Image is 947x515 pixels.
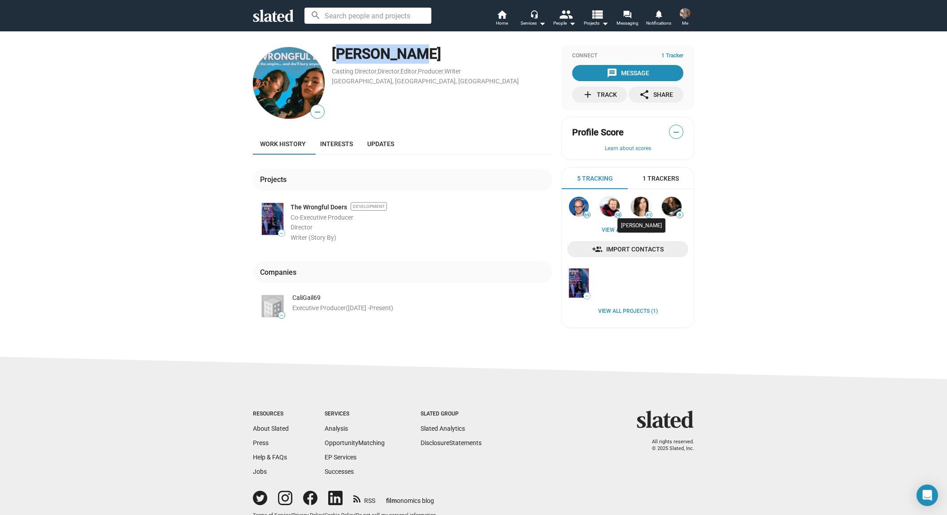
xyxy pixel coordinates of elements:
[325,439,385,446] a: OpportunityMatching
[443,69,444,74] span: ,
[572,145,683,152] button: Learn about scores
[346,304,393,312] span: ([DATE] - )
[559,8,572,21] mat-icon: people
[646,18,671,29] span: Notifications
[262,203,283,235] img: Poster: The Wrongful Doers
[332,68,377,75] a: Casting Director
[584,18,608,29] span: Projects
[253,47,325,119] img: Gail Blatt
[643,9,674,29] a: Notifications
[378,68,400,75] a: Director
[517,9,549,29] button: Services
[444,68,461,75] a: Writer
[572,87,627,103] button: Track
[617,18,639,29] span: Messaging
[584,212,590,218] span: 69
[567,18,578,29] mat-icon: arrow_drop_down
[580,9,612,29] button: Projects
[260,140,306,147] span: Work history
[643,174,679,183] span: 1 Trackers
[623,10,631,18] mat-icon: forum
[278,313,285,318] span: —
[486,9,517,29] a: Home
[418,68,443,75] a: Producer
[629,87,683,103] button: Share
[582,87,617,103] div: Track
[582,89,593,100] mat-icon: add
[607,65,649,81] div: Message
[572,52,683,60] div: Connect
[600,197,620,216] img: Ralph Winter
[661,52,683,60] span: 1 Tracker
[291,214,353,221] span: Co-Executive Producer
[292,304,346,312] span: Executive Producer
[332,78,519,85] a: [GEOGRAPHIC_DATA], [GEOGRAPHIC_DATA], [GEOGRAPHIC_DATA]
[646,212,652,218] span: 41
[417,69,418,74] span: ,
[567,241,688,257] a: Import Contacts
[496,18,508,29] span: Home
[654,9,663,18] mat-icon: notifications
[291,234,336,241] span: Writer (Story By)
[377,69,378,74] span: ,
[421,439,482,446] a: DisclosureStatements
[680,8,691,19] img: Jay Thompson
[615,212,621,218] span: 58
[253,411,289,418] div: Resources
[292,294,552,302] div: CaliGail69
[260,175,290,184] div: Projects
[574,241,681,257] span: Import Contacts
[567,267,591,299] a: The Wrongful Doers
[639,87,673,103] div: Share
[278,231,285,236] span: —
[353,491,375,505] a: RSS
[569,268,589,298] img: The Wrongful Doers
[291,224,313,231] span: Director
[421,425,465,432] a: Slated Analytics
[612,9,643,29] a: Messaging
[262,295,283,317] img: CaliGail69
[386,489,434,505] a: filmonomics blog
[320,140,353,147] span: Interests
[360,133,401,155] a: Updates
[253,454,287,461] a: Help & FAQs
[631,197,651,216] img: Rena Ronson
[291,203,347,212] a: The Wrongful Doers
[400,68,417,75] a: Editor
[674,6,696,30] button: Jay ThompsonMe
[917,485,938,506] div: Open Intercom Messenger
[332,44,552,64] div: [PERSON_NAME]
[599,18,610,29] mat-icon: arrow_drop_down
[549,9,580,29] button: People
[400,69,400,74] span: ,
[369,304,391,312] span: Present
[421,411,482,418] div: Slated Group
[577,174,613,183] span: 5 Tracking
[325,454,356,461] a: EP Services
[253,425,289,432] a: About Slated
[367,140,394,147] span: Updates
[325,411,385,418] div: Services
[537,18,547,29] mat-icon: arrow_drop_down
[643,439,694,452] p: All rights reserved. © 2025 Slated, Inc.
[351,202,387,211] span: Development
[313,133,360,155] a: Interests
[662,197,682,216] img: Mike Hall
[572,65,683,81] button: Message
[530,10,538,18] mat-icon: headset_mic
[617,218,665,233] div: [PERSON_NAME]
[325,425,348,432] a: Analysis
[584,294,590,299] span: —
[553,18,576,29] div: People
[598,308,658,315] a: View all Projects (1)
[569,197,589,216] img: Damon Lindelof
[304,8,431,24] input: Search people and projects
[253,133,313,155] a: Work history
[521,18,546,29] div: Services
[602,227,654,234] a: View all People (4)
[386,497,397,504] span: film
[325,468,354,475] a: Successes
[682,18,688,29] span: Me
[253,439,269,446] a: Press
